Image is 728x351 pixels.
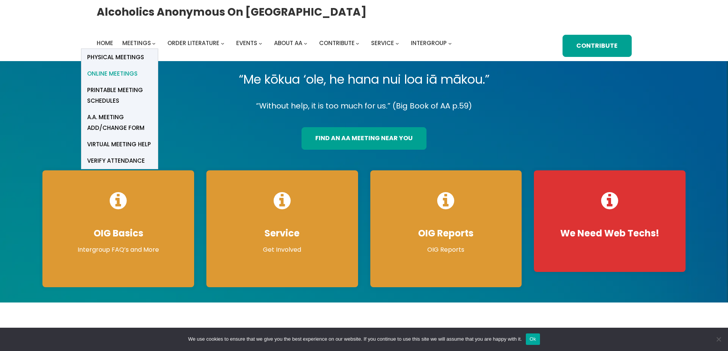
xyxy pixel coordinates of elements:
[371,39,394,47] span: Service
[448,41,452,45] button: Intergroup submenu
[81,82,158,109] a: Printable Meeting Schedules
[715,335,722,343] span: No
[302,127,426,150] a: find an aa meeting near you
[87,85,152,106] span: Printable Meeting Schedules
[356,41,359,45] button: Contribute submenu
[97,38,113,49] a: Home
[259,41,262,45] button: Events submenu
[188,335,522,343] span: We use cookies to ensure that we give you the best experience on our website. If you continue to ...
[167,39,219,47] span: Order Literature
[81,65,158,82] a: Online Meetings
[36,99,692,113] p: “Without help, it is too much for us.” (Big Book of AA p.59)
[274,38,302,49] a: About AA
[152,41,156,45] button: Meetings submenu
[236,39,257,47] span: Events
[50,245,186,254] p: Intergroup FAQ’s and More
[81,152,158,169] a: verify attendance
[274,39,302,47] span: About AA
[87,112,152,133] span: A.A. Meeting Add/Change Form
[122,39,151,47] span: Meetings
[304,41,307,45] button: About AA submenu
[214,228,350,239] h4: Service
[97,39,113,47] span: Home
[563,35,631,57] a: Contribute
[319,39,355,47] span: Contribute
[526,333,540,345] button: Ok
[81,136,158,152] a: Virtual Meeting Help
[97,38,454,49] nav: Intergroup
[221,41,224,45] button: Order Literature submenu
[214,245,350,254] p: Get Involved
[378,228,514,239] h4: OIG Reports
[122,38,151,49] a: Meetings
[319,38,355,49] a: Contribute
[87,68,138,79] span: Online Meetings
[87,155,145,166] span: verify attendance
[371,38,394,49] a: Service
[81,49,158,65] a: Physical Meetings
[81,109,158,136] a: A.A. Meeting Add/Change Form
[236,38,257,49] a: Events
[542,228,678,239] h4: We Need Web Techs!
[50,228,186,239] h4: OIG Basics
[411,39,447,47] span: Intergroup
[97,3,366,21] a: Alcoholics Anonymous on [GEOGRAPHIC_DATA]
[378,245,514,254] p: OIG Reports
[87,52,144,63] span: Physical Meetings
[87,139,151,150] span: Virtual Meeting Help
[396,41,399,45] button: Service submenu
[411,38,447,49] a: Intergroup
[36,69,692,90] p: “Me kōkua ‘ole, he hana nui loa iā mākou.”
